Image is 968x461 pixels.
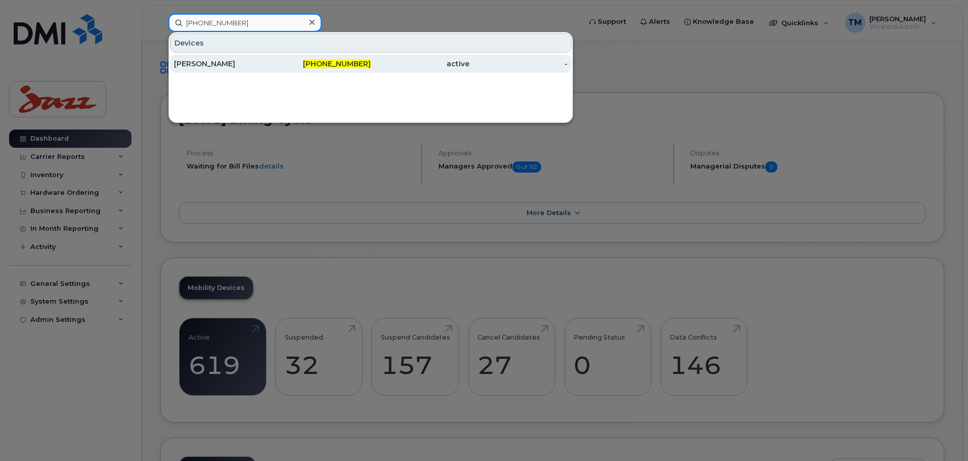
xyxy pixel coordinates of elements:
div: Devices [170,33,571,53]
a: [PERSON_NAME][PHONE_NUMBER]active- [170,55,571,73]
span: [PHONE_NUMBER] [303,59,371,68]
div: - [469,59,568,69]
div: [PERSON_NAME] [174,59,273,69]
div: active [371,59,469,69]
